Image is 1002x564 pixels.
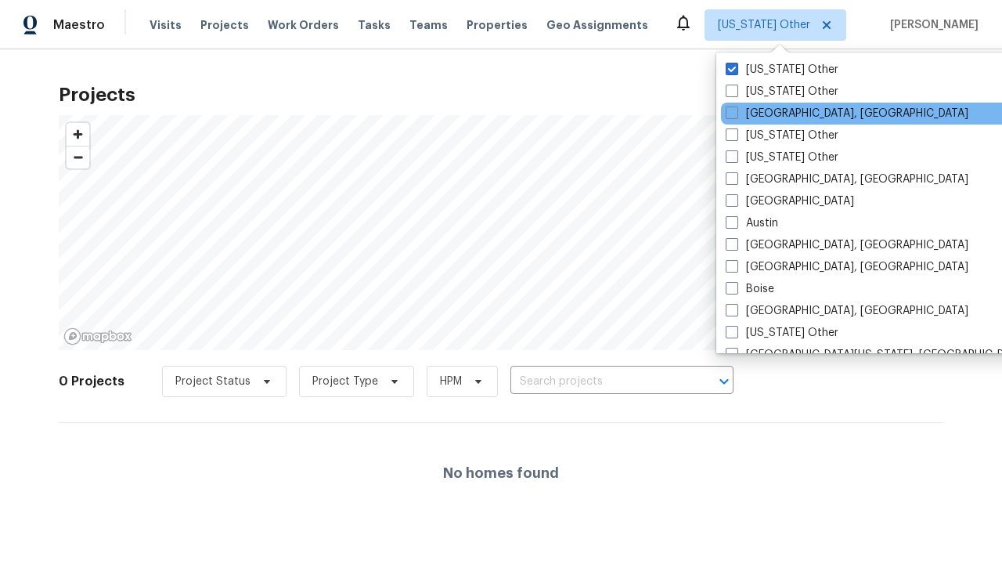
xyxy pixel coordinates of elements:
[63,327,132,345] a: Mapbox homepage
[726,215,778,231] label: Austin
[726,84,838,99] label: [US_STATE] Other
[443,465,559,481] h4: No homes found
[726,172,968,187] label: [GEOGRAPHIC_DATA], [GEOGRAPHIC_DATA]
[409,17,448,33] span: Teams
[726,237,968,253] label: [GEOGRAPHIC_DATA], [GEOGRAPHIC_DATA]
[67,123,89,146] button: Zoom in
[726,128,838,143] label: [US_STATE] Other
[510,370,690,394] input: Search projects
[440,374,462,389] span: HPM
[726,150,838,165] label: [US_STATE] Other
[713,371,735,392] button: Open
[726,106,968,121] label: [GEOGRAPHIC_DATA], [GEOGRAPHIC_DATA]
[718,17,810,33] span: [US_STATE] Other
[150,17,182,33] span: Visits
[53,17,105,33] span: Maestro
[268,17,339,33] span: Work Orders
[59,374,124,389] h2: 0 Projects
[67,146,89,168] button: Zoom out
[358,20,391,31] span: Tasks
[726,62,838,78] label: [US_STATE] Other
[726,303,968,319] label: [GEOGRAPHIC_DATA], [GEOGRAPHIC_DATA]
[59,115,943,350] canvas: Map
[726,325,838,341] label: [US_STATE] Other
[726,281,774,297] label: Boise
[884,17,979,33] span: [PERSON_NAME]
[726,259,968,275] label: [GEOGRAPHIC_DATA], [GEOGRAPHIC_DATA]
[59,87,943,103] h2: Projects
[726,193,854,209] label: [GEOGRAPHIC_DATA]
[467,17,528,33] span: Properties
[200,17,249,33] span: Projects
[546,17,648,33] span: Geo Assignments
[312,374,378,389] span: Project Type
[175,374,250,389] span: Project Status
